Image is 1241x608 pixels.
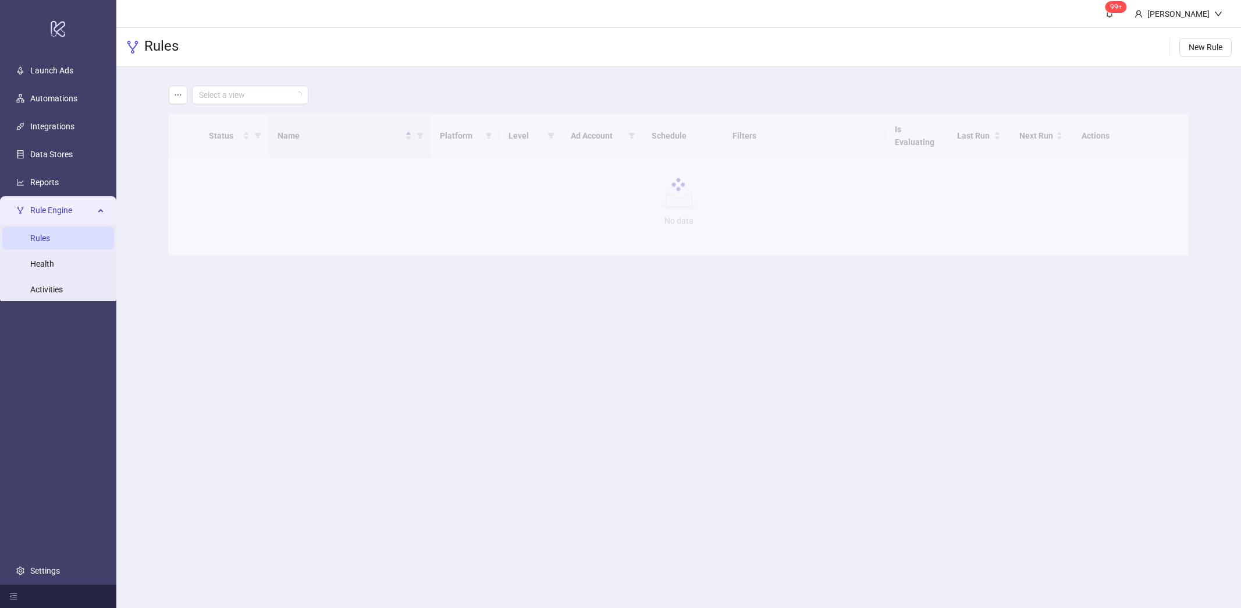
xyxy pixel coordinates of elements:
[30,94,77,103] a: Automations
[30,178,59,187] a: Reports
[174,91,182,99] span: ellipsis
[1135,10,1143,18] span: user
[30,199,94,222] span: Rule Engine
[144,37,179,57] h3: Rules
[30,122,74,131] a: Integrations
[1105,9,1114,17] span: bell
[1189,43,1222,52] span: New Rule
[295,91,303,98] span: loading
[126,40,140,54] span: fork
[9,592,17,600] span: menu-fold
[1105,1,1127,13] sup: 111
[30,234,50,243] a: Rules
[30,566,60,575] a: Settings
[30,66,73,75] a: Launch Ads
[30,259,54,268] a: Health
[30,285,63,294] a: Activities
[1179,38,1232,56] button: New Rule
[16,206,24,214] span: fork
[1214,10,1222,18] span: down
[1143,8,1214,20] div: [PERSON_NAME]
[30,150,73,159] a: Data Stores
